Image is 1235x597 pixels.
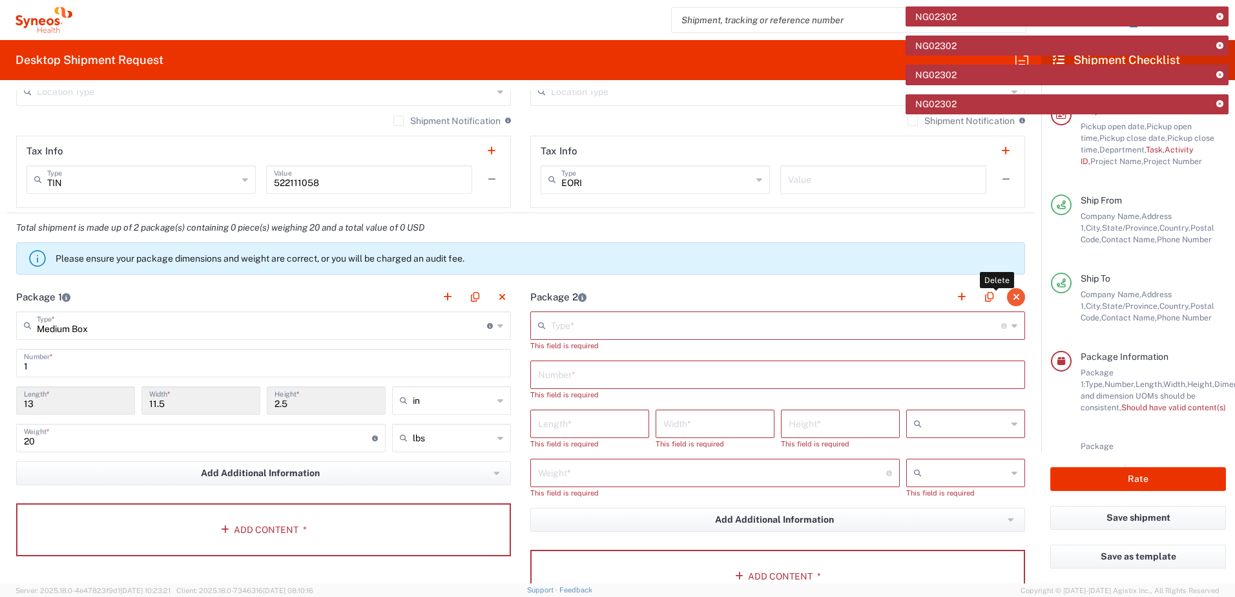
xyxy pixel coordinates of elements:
[1021,585,1219,596] span: Copyright © [DATE]-[DATE] Agistix Inc., All Rights Reserved
[6,222,434,233] em: Total shipment is made up of 2 package(s) containing 0 piece(s) weighing 20 and a total value of ...
[16,461,511,485] button: Add Additional Information
[656,438,774,450] div: This field is required
[1081,368,1114,389] span: Package 1:
[1099,133,1167,143] span: Pickup close date,
[16,52,163,68] h2: Desktop Shipment Request
[1102,223,1159,233] span: State/Province,
[1081,289,1141,299] span: Company Name,
[915,11,957,23] span: NG02302
[530,438,649,450] div: This field is required
[1081,195,1122,205] span: Ship From
[1121,403,1226,412] span: Should have valid content(s)
[1081,441,1114,463] span: Package 2:
[1159,223,1190,233] span: Country,
[1187,379,1214,389] span: Height,
[1101,313,1157,322] span: Contact Name,
[1157,235,1212,244] span: Phone Number
[915,98,957,110] span: NG02302
[1159,301,1190,311] span: Country,
[1081,211,1141,221] span: Company Name,
[915,69,957,81] span: NG02302
[1081,121,1147,131] span: Pickup open date,
[120,587,171,594] span: [DATE] 10:23:21
[26,145,63,158] h2: Tax Info
[201,467,320,479] span: Add Additional Information
[1081,273,1110,284] span: Ship To
[1085,379,1105,389] span: Type,
[1105,379,1136,389] span: Number,
[715,514,834,526] span: Add Additional Information
[527,586,559,594] a: Support
[1146,145,1165,154] span: Task,
[1157,313,1212,322] span: Phone Number
[56,253,1019,264] p: Please ensure your package dimensions and weight are correct, or you will be charged an audit fee.
[1102,301,1159,311] span: State/Province,
[1143,156,1202,166] span: Project Number
[530,291,586,304] h2: Package 2
[1050,506,1226,530] button: Save shipment
[530,487,900,499] div: This field is required
[1136,379,1163,389] span: Length,
[530,508,1025,532] button: Add Additional Information
[1050,545,1226,569] button: Save as template
[16,503,511,556] button: Add Content*
[672,8,1006,32] input: Shipment, tracking or reference number
[16,587,171,594] span: Server: 2025.18.0-4e47823f9d1
[263,587,313,594] span: [DATE] 08:10:16
[1163,379,1187,389] span: Width,
[1101,235,1157,244] span: Contact Name,
[1086,223,1102,233] span: City,
[559,586,592,594] a: Feedback
[1081,351,1168,362] span: Package Information
[176,587,313,594] span: Client: 2025.18.0-7346316
[1050,467,1226,491] button: Rate
[530,389,1025,401] div: This field is required
[16,291,70,304] h2: Package 1
[393,116,501,126] label: Shipment Notification
[1086,301,1102,311] span: City,
[906,487,1025,499] div: This field is required
[915,40,957,52] span: NG02302
[781,438,900,450] div: This field is required
[1090,156,1143,166] span: Project Name,
[530,340,1025,351] div: This field is required
[1099,145,1146,154] span: Department,
[541,145,577,158] h2: Tax Info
